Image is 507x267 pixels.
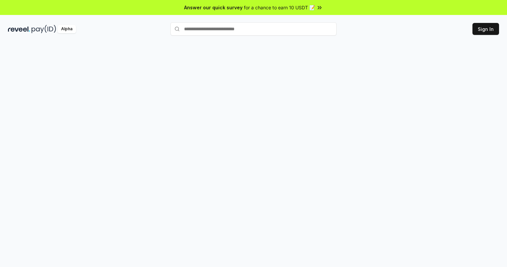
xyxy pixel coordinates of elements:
span: Answer our quick survey [184,4,243,11]
img: pay_id [32,25,56,33]
div: Alpha [57,25,76,33]
span: for a chance to earn 10 USDT 📝 [244,4,315,11]
img: reveel_dark [8,25,30,33]
button: Sign In [472,23,499,35]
